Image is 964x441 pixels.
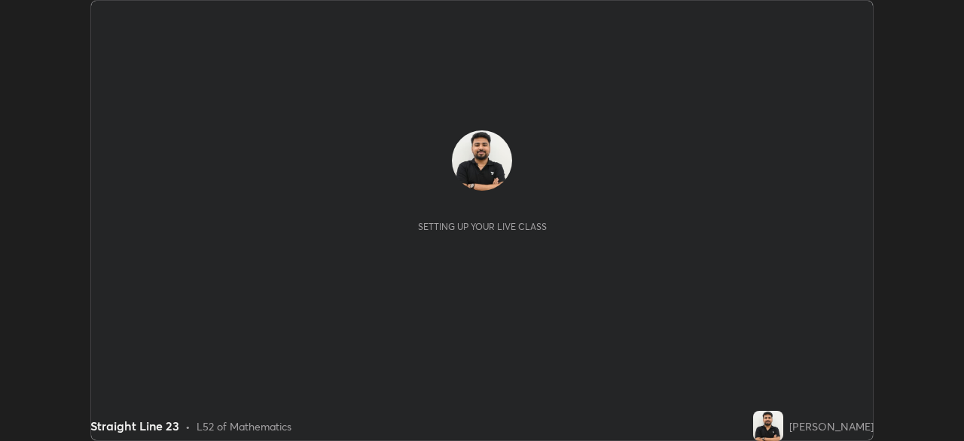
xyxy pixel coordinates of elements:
img: a9ba632262ef428287db51fe8869eec0.jpg [452,130,512,191]
div: • [185,418,191,434]
div: L52 of Mathematics [197,418,291,434]
div: Setting up your live class [418,221,547,232]
img: a9ba632262ef428287db51fe8869eec0.jpg [753,411,783,441]
div: Straight Line 23 [90,417,179,435]
div: [PERSON_NAME] [789,418,874,434]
